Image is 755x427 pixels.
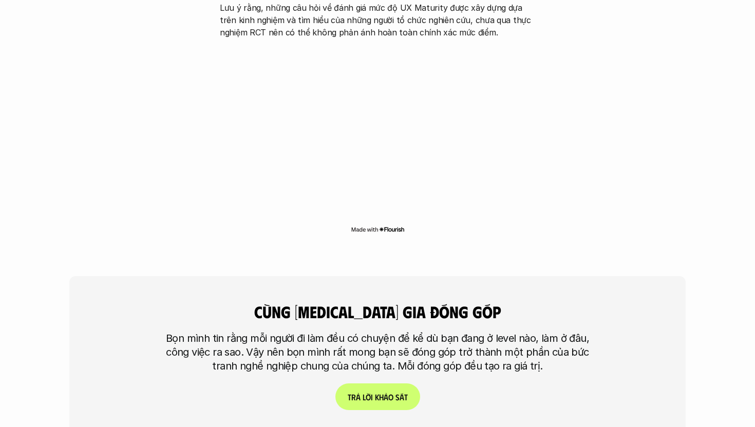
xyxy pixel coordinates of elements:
span: l [363,392,366,402]
span: T [348,392,351,402]
span: r [351,392,356,402]
span: i [371,392,373,402]
span: s [395,392,400,402]
span: h [379,392,384,402]
span: o [388,392,393,402]
p: Lưu ý rằng, những câu hỏi về đánh giá mức độ UX Maturity được xây dựng dựa trên kinh nghiệm và tì... [220,2,535,38]
a: Trảlờikhảosát [335,383,420,410]
h4: cùng [MEDICAL_DATA] gia đóng góp [211,302,544,321]
span: ả [356,392,361,402]
span: k [375,392,379,402]
span: ờ [366,392,371,402]
span: ả [384,392,388,402]
span: á [400,392,404,402]
span: t [404,392,408,402]
p: Bọn mình tin rằng mỗi người đi làm đều có chuyện để kể dù bạn đang ở level nào, làm ở đâu, công v... [159,332,596,373]
img: Made with Flourish [351,225,405,234]
iframe: Interactive or visual content [211,44,544,223]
